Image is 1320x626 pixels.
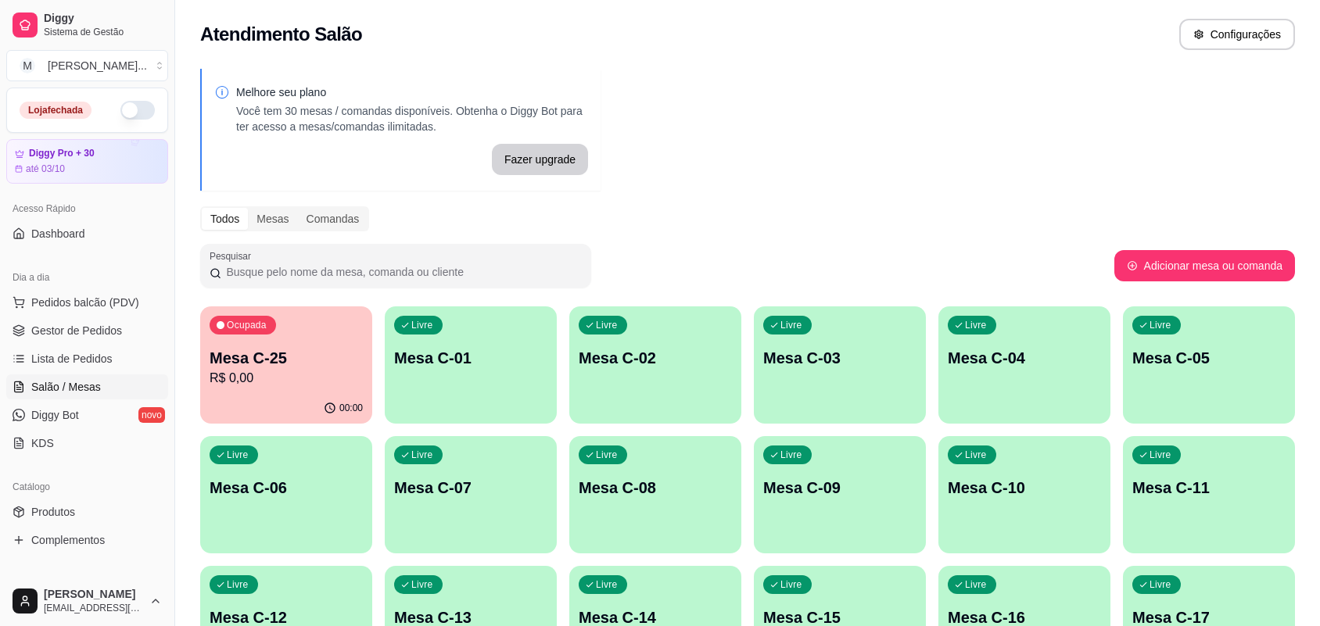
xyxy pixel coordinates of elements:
a: Dashboard [6,221,168,246]
button: LivreMesa C-01 [385,306,557,424]
p: Livre [965,319,987,331]
p: Livre [596,578,618,591]
p: Mesa C-01 [394,347,547,369]
p: Mesa C-25 [210,347,363,369]
button: LivreMesa C-03 [754,306,926,424]
button: LivreMesa C-11 [1123,436,1295,553]
a: Produtos [6,499,168,524]
p: Mesa C-05 [1132,347,1286,369]
button: OcupadaMesa C-25R$ 0,0000:00 [200,306,372,424]
span: Diggy Bot [31,407,79,423]
div: Loja fechada [20,102,91,119]
p: Livre [227,449,249,461]
p: Livre [411,319,433,331]
p: Mesa C-04 [948,347,1101,369]
button: LivreMesa C-09 [754,436,926,553]
p: Livre [1150,449,1171,461]
p: Livre [596,319,618,331]
span: Lista de Pedidos [31,351,113,367]
p: Mesa C-02 [579,347,732,369]
button: LivreMesa C-10 [938,436,1110,553]
div: Catálogo [6,474,168,499]
div: [PERSON_NAME] ... [48,58,147,73]
h2: Atendimento Salão [200,22,362,47]
button: LivreMesa C-05 [1123,306,1295,424]
p: R$ 0,00 [210,369,363,388]
button: [PERSON_NAME][EMAIL_ADDRESS][DOMAIN_NAME] [6,582,168,620]
a: Diggy Botnovo [6,402,168,427]
p: Livre [965,578,987,591]
p: Mesa C-10 [948,477,1101,499]
article: Diggy Pro + 30 [29,148,95,159]
span: Dashboard [31,226,85,241]
a: DiggySistema de Gestão [6,6,168,44]
div: Todos [202,208,248,230]
span: M [20,58,35,73]
button: Alterar Status [120,101,155,120]
p: Livre [227,578,249,591]
p: 00:00 [339,402,363,414]
button: Select a team [6,50,168,81]
a: Complementos [6,528,168,553]
div: Comandas [298,208,368,230]
button: LivreMesa C-06 [200,436,372,553]
button: Fazer upgrade [492,144,588,175]
span: Produtos [31,504,75,520]
span: [PERSON_NAME] [44,588,143,602]
p: Livre [411,578,433,591]
p: Livre [780,578,802,591]
p: Mesa C-07 [394,477,547,499]
button: Configurações [1179,19,1295,50]
p: Livre [780,319,802,331]
article: até 03/10 [26,163,65,175]
p: Você tem 30 mesas / comandas disponíveis. Obtenha o Diggy Bot para ter acesso a mesas/comandas il... [236,103,588,134]
input: Pesquisar [221,264,582,280]
p: Mesa C-06 [210,477,363,499]
span: Pedidos balcão (PDV) [31,295,139,310]
p: Mesa C-11 [1132,477,1286,499]
div: Acesso Rápido [6,196,168,221]
div: Mesas [248,208,297,230]
button: Pedidos balcão (PDV) [6,290,168,315]
p: Livre [411,449,433,461]
p: Mesa C-08 [579,477,732,499]
p: Livre [1150,319,1171,331]
span: [EMAIL_ADDRESS][DOMAIN_NAME] [44,602,143,614]
p: Melhore seu plano [236,84,588,100]
span: Sistema de Gestão [44,26,162,38]
label: Pesquisar [210,249,256,263]
button: LivreMesa C-07 [385,436,557,553]
a: Salão / Mesas [6,374,168,399]
p: Livre [1150,578,1171,591]
button: Adicionar mesa ou comanda [1114,250,1295,281]
p: Livre [965,449,987,461]
span: Complementos [31,532,105,548]
a: Diggy Pro + 30até 03/10 [6,139,168,184]
button: LivreMesa C-04 [938,306,1110,424]
span: Gestor de Pedidos [31,323,122,338]
span: KDS [31,435,54,451]
button: LivreMesa C-02 [569,306,741,424]
button: LivreMesa C-08 [569,436,741,553]
p: Mesa C-09 [763,477,916,499]
p: Livre [780,449,802,461]
span: Salão / Mesas [31,379,101,395]
p: Mesa C-03 [763,347,916,369]
a: Lista de Pedidos [6,346,168,371]
p: Ocupada [227,319,267,331]
div: Dia a dia [6,265,168,290]
a: KDS [6,431,168,456]
a: Gestor de Pedidos [6,318,168,343]
p: Livre [596,449,618,461]
span: Diggy [44,12,162,26]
